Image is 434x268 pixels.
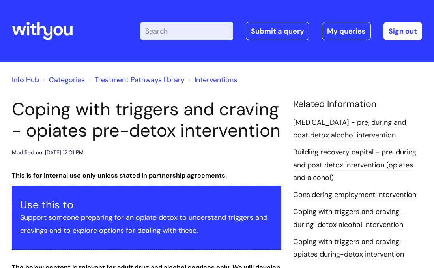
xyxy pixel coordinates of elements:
a: Info Hub [12,75,39,84]
a: Categories [49,75,85,84]
h1: Coping with triggers and craving - opiates pre-detox intervention [12,99,281,141]
li: Interventions [187,73,237,86]
a: Building recovery capital - pre, during and post detox intervention (opiates and alcohol) [293,147,416,183]
a: Sign out [383,22,422,40]
div: Modified on: [DATE] 12:01 PM [12,148,84,157]
a: Interventions [195,75,237,84]
a: Coping with triggers and craving - during-detox alcohol intervention [293,207,405,230]
li: Treatment Pathways library [87,73,185,86]
a: My queries [322,22,371,40]
a: [MEDICAL_DATA] - pre, during and post detox alcohol intervention [293,118,406,141]
a: Coping with triggers and craving - opiates during-detox intervention [293,237,405,260]
h4: Related Information [293,99,422,110]
p: Support someone preparing for an opiate detox to understand triggers and cravings and to explore ... [20,211,273,237]
input: Search [140,22,233,40]
strong: This is for internal use only unless stated in partnership agreements. [12,171,227,180]
a: Considering employment intervention [293,190,416,200]
li: Solution home [41,73,85,86]
a: Treatment Pathways library [95,75,185,84]
a: Submit a query [246,22,309,40]
h3: Use this to [20,199,273,211]
div: | - [140,22,422,40]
